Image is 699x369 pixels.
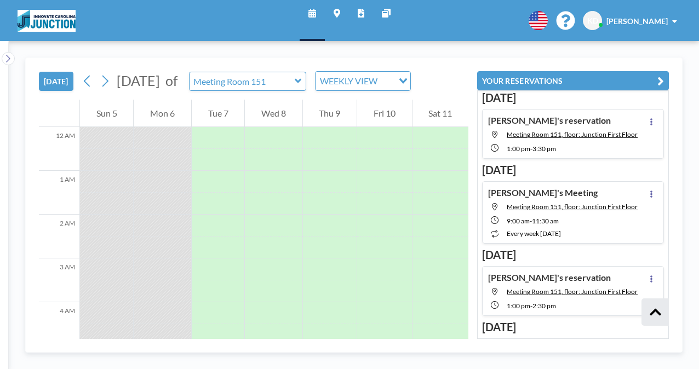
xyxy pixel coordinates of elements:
[39,258,79,302] div: 3 AM
[134,100,191,127] div: Mon 6
[532,145,556,153] span: 3:30 PM
[488,115,611,126] h4: [PERSON_NAME]'s reservation
[530,217,532,225] span: -
[165,72,177,89] span: of
[80,100,133,127] div: Sun 5
[507,203,638,211] span: Meeting Room 151, floor: Junction First Floor
[532,302,556,310] span: 2:30 PM
[117,72,160,89] span: [DATE]
[39,171,79,215] div: 1 AM
[507,287,638,296] span: Meeting Room 151, floor: Junction First Floor
[318,74,380,88] span: WEEKLY VIEW
[482,248,664,262] h3: [DATE]
[18,10,76,32] img: organization-logo
[192,100,244,127] div: Tue 7
[39,72,73,91] button: [DATE]
[190,72,295,90] input: Meeting Room 151
[530,302,532,310] span: -
[477,71,669,90] button: YOUR RESERVATIONS
[507,130,638,139] span: Meeting Room 151, floor: Junction First Floor
[507,229,561,238] span: every week [DATE]
[381,74,392,88] input: Search for option
[507,217,530,225] span: 9:00 AM
[488,272,611,283] h4: [PERSON_NAME]'s reservation
[39,127,79,171] div: 12 AM
[482,91,664,105] h3: [DATE]
[482,320,664,334] h3: [DATE]
[357,100,411,127] div: Fri 10
[488,187,598,198] h4: [PERSON_NAME]'s Meeting
[606,16,668,26] span: [PERSON_NAME]
[482,163,664,177] h3: [DATE]
[532,217,559,225] span: 11:30 AM
[587,16,598,26] span: KD
[507,302,530,310] span: 1:00 PM
[507,145,530,153] span: 1:00 PM
[245,100,302,127] div: Wed 8
[303,100,357,127] div: Thu 9
[39,302,79,346] div: 4 AM
[39,215,79,258] div: 2 AM
[316,72,410,90] div: Search for option
[412,100,468,127] div: Sat 11
[530,145,532,153] span: -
